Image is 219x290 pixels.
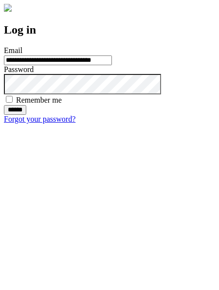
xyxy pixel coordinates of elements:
[4,4,12,12] img: logo-4e3dc11c47720685a147b03b5a06dd966a58ff35d612b21f08c02c0306f2b779.png
[4,46,22,54] label: Email
[16,96,62,104] label: Remember me
[4,115,75,123] a: Forgot your password?
[4,65,34,73] label: Password
[4,23,215,36] h2: Log in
